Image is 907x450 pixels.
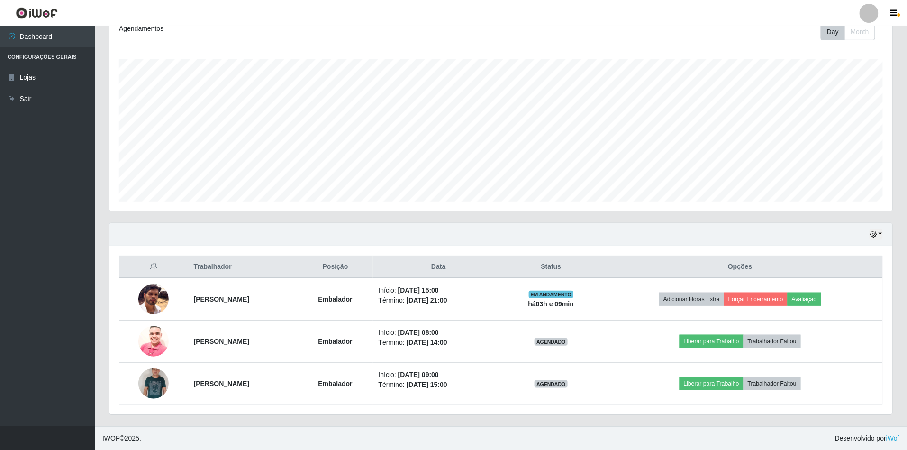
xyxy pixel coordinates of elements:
div: Agendamentos [119,24,429,34]
img: 1734717801679.jpeg [138,284,169,314]
span: IWOF [102,434,120,442]
strong: [PERSON_NAME] [194,295,249,303]
th: Posição [298,256,373,278]
li: Início: [379,370,499,380]
span: EM ANDAMENTO [529,291,574,298]
th: Opções [598,256,883,278]
li: Término: [379,338,499,348]
span: AGENDADO [535,380,568,388]
time: [DATE] 14:00 [407,339,447,346]
time: [DATE] 21:00 [407,296,447,304]
div: First group [821,24,875,40]
div: Toolbar with button groups [821,24,883,40]
button: Avaliação [788,293,821,306]
span: Desenvolvido por [835,433,899,443]
img: 1744125761618.jpeg [138,321,169,362]
th: Data [373,256,505,278]
button: Liberar para Trabalho [680,335,744,348]
time: [DATE] 15:00 [407,381,447,388]
a: iWof [886,434,899,442]
span: AGENDADO [535,338,568,346]
strong: [PERSON_NAME] [194,338,249,345]
th: Status [504,256,598,278]
button: Day [821,24,845,40]
li: Término: [379,380,499,390]
strong: Embalador [318,295,352,303]
time: [DATE] 09:00 [398,371,439,378]
button: Month [844,24,875,40]
strong: há 03 h e 09 min [528,300,574,308]
li: Início: [379,328,499,338]
time: [DATE] 15:00 [398,286,439,294]
button: Adicionar Horas Extra [659,293,724,306]
li: Término: [379,295,499,305]
strong: Embalador [318,338,352,345]
span: © 2025 . [102,433,141,443]
img: CoreUI Logo [16,7,58,19]
strong: [PERSON_NAME] [194,380,249,387]
button: Forçar Encerramento [724,293,788,306]
time: [DATE] 08:00 [398,329,439,336]
strong: Embalador [318,380,352,387]
th: Trabalhador [188,256,298,278]
button: Trabalhador Faltou [744,335,801,348]
li: Início: [379,285,499,295]
button: Liberar para Trabalho [680,377,744,390]
button: Trabalhador Faltou [744,377,801,390]
img: 1743632981359.jpeg [138,359,169,408]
